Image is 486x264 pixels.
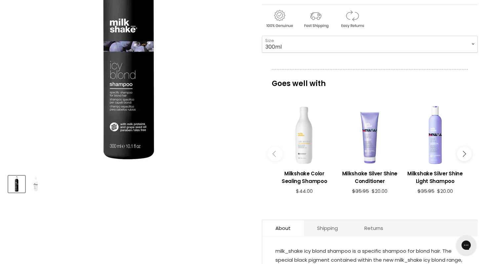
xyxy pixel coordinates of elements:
a: View product:Milkshake Silver Shine Light Shampoo [406,165,465,188]
a: View product:Milkshake Silver Shine Conditioner [341,165,399,188]
span: $35.95 [352,188,369,195]
h3: Milkshake Silver Shine Conditioner [341,170,399,185]
a: View product:Milkshake Color Sealing Shampoo [275,165,334,188]
div: Product thumbnails [7,174,251,193]
h3: Milkshake Color Sealing Shampoo [275,170,334,185]
button: Milkshake Icy Blond Shampoo [8,176,25,193]
img: Milkshake Icy Blond Shampoo [28,176,43,192]
span: $35.95 [418,188,434,195]
iframe: Gorgias live chat messenger [453,233,479,257]
a: Returns [351,220,396,236]
a: About [262,220,304,236]
img: shipping.gif [298,9,333,29]
span: $44.00 [296,188,313,195]
button: Milkshake Icy Blond Shampoo [27,176,44,193]
p: Goes well with [272,69,468,91]
img: returns.gif [335,9,370,29]
span: $20.00 [372,188,387,195]
span: $20.00 [437,188,453,195]
img: Milkshake Icy Blond Shampoo [9,176,24,192]
h3: Milkshake Silver Shine Light Shampoo [406,170,465,185]
a: Shipping [304,220,351,236]
img: genuine.gif [262,9,297,29]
